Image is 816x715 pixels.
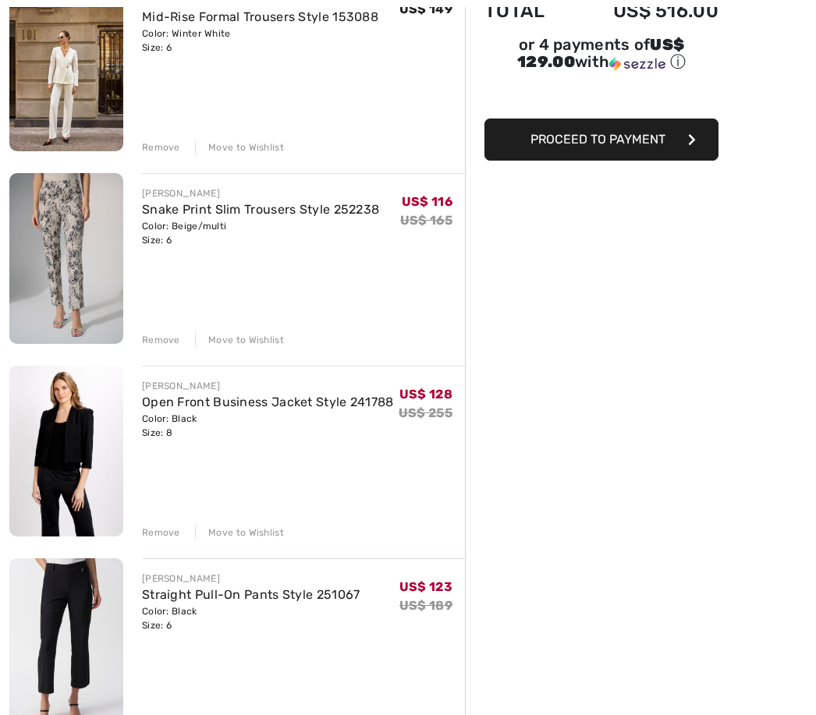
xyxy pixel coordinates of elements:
div: Color: Beige/multi Size: 6 [142,220,379,248]
a: Mid-Rise Formal Trousers Style 153088 [142,10,378,25]
img: Sezzle [609,58,665,72]
div: Color: Black Size: 8 [142,412,394,441]
div: Color: Black Size: 6 [142,605,360,633]
s: US$ 189 [399,599,452,614]
div: [PERSON_NAME] [142,380,394,394]
div: or 4 payments ofUS$ 129.00withSezzle Click to learn more about Sezzle [484,38,718,79]
span: Proceed to Payment [530,133,665,147]
div: Remove [142,526,180,540]
div: [PERSON_NAME] [142,572,360,586]
s: US$ 255 [399,406,452,421]
div: [PERSON_NAME] [142,187,379,201]
s: US$ 165 [400,214,452,228]
a: Open Front Business Jacket Style 241788 [142,395,394,410]
iframe: PayPal-paypal [484,79,718,114]
div: Move to Wishlist [195,334,284,348]
span: US$ 149 [399,2,452,17]
a: Snake Print Slim Trousers Style 252238 [142,203,379,218]
a: Straight Pull-On Pants Style 251067 [142,588,360,603]
div: or 4 payments of with [484,38,718,73]
div: Color: Winter White Size: 6 [142,27,378,55]
img: Snake Print Slim Trousers Style 252238 [9,174,123,345]
div: Remove [142,334,180,348]
span: US$ 123 [399,580,452,595]
button: Proceed to Payment [484,119,718,161]
span: US$ 128 [399,388,452,402]
div: Remove [142,141,180,155]
img: Open Front Business Jacket Style 241788 [9,366,123,537]
div: Move to Wishlist [195,141,284,155]
div: Move to Wishlist [195,526,284,540]
span: US$ 129.00 [517,36,684,72]
span: US$ 116 [402,195,452,210]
